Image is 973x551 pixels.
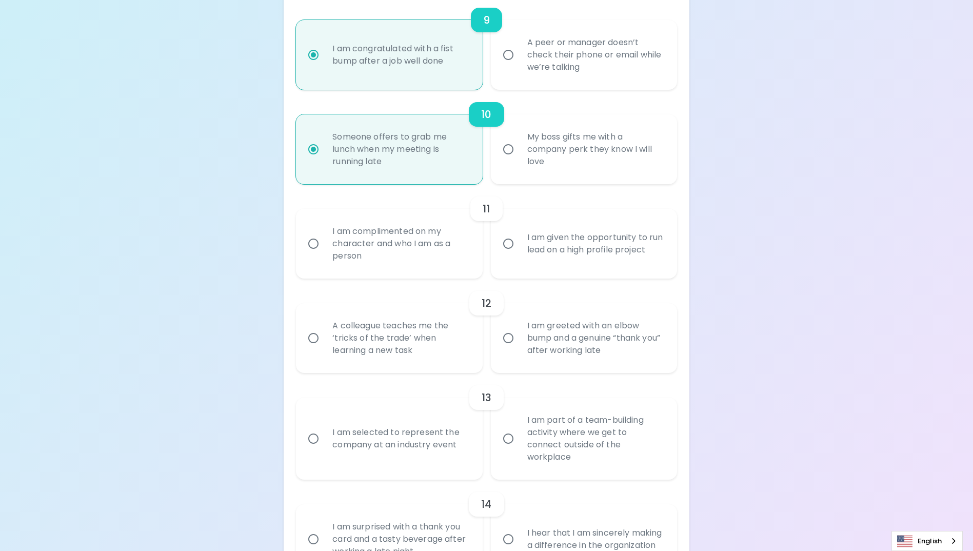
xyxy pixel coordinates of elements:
[324,30,476,80] div: I am congratulated with a fist bump after a job well done
[324,414,476,463] div: I am selected to represent the company at an industry event
[481,496,491,513] h6: 14
[519,219,671,268] div: I am given the opportunity to run lead on a high profile project
[519,119,671,180] div: My boss gifts me with a company perk they know I will love
[296,373,677,480] div: choice-group-check
[296,279,677,373] div: choice-group-check
[519,24,671,86] div: A peer or manager doesn’t check their phone or email while we’re talking
[892,532,962,550] a: English
[483,12,490,28] h6: 9
[324,307,476,369] div: A colleague teaches me the ‘tricks of the trade’ when learning a new task
[483,201,490,217] h6: 11
[519,402,671,476] div: I am part of a team-building activity where we get to connect outside of the workplace
[324,119,476,180] div: Someone offers to grab me lunch when my meeting is running late
[891,531,963,551] aside: Language selected: English
[324,213,476,274] div: I am complimented on my character and who I am as a person
[891,531,963,551] div: Language
[296,90,677,184] div: choice-group-check
[482,295,491,311] h6: 12
[482,389,491,406] h6: 13
[296,184,677,279] div: choice-group-check
[519,307,671,369] div: I am greeted with an elbow bump and a genuine “thank you” after working late
[481,106,491,123] h6: 10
